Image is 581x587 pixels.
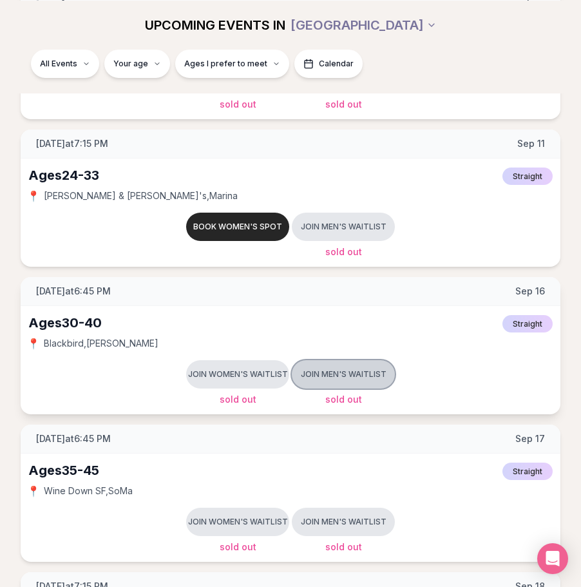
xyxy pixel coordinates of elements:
[36,432,111,445] span: [DATE] at 6:45 PM
[28,191,39,201] span: 📍
[28,338,39,349] span: 📍
[186,508,289,536] button: Join women's waitlist
[325,99,362,110] span: Sold Out
[186,360,289,389] button: Join women's waitlist
[44,485,133,497] span: Wine Down SF , SoMa
[28,166,99,184] div: Ages 24-33
[292,213,395,241] button: Join men's waitlist
[325,246,362,257] span: Sold Out
[104,49,170,77] button: Your age
[502,315,553,332] span: Straight
[28,314,102,332] div: Ages 30-40
[502,168,553,185] span: Straight
[113,58,148,68] span: Your age
[515,285,545,298] span: Sep 16
[36,285,111,298] span: [DATE] at 6:45 PM
[325,394,362,405] span: Sold Out
[292,508,395,536] button: Join men's waitlist
[292,360,395,389] button: Join men's waitlist
[28,486,39,496] span: 📍
[36,137,108,150] span: [DATE] at 7:15 PM
[537,543,568,574] div: Open Intercom Messenger
[294,49,363,77] button: Calendar
[502,463,553,480] span: Straight
[220,394,256,405] span: Sold Out
[220,541,256,552] span: Sold Out
[145,15,285,34] span: UPCOMING EVENTS IN
[325,541,362,552] span: Sold Out
[175,49,289,77] button: Ages I prefer to meet
[28,461,99,479] div: Ages 35-45
[290,10,437,39] button: [GEOGRAPHIC_DATA]
[319,58,354,68] span: Calendar
[515,432,545,445] span: Sep 17
[517,137,545,150] span: Sep 11
[31,49,99,77] button: All Events
[44,189,238,202] span: [PERSON_NAME] & [PERSON_NAME]'s , Marina
[184,58,267,68] span: Ages I prefer to meet
[40,58,77,68] span: All Events
[220,99,256,110] span: Sold Out
[44,337,158,350] span: Blackbird , [PERSON_NAME]
[186,213,289,241] button: Book women's spot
